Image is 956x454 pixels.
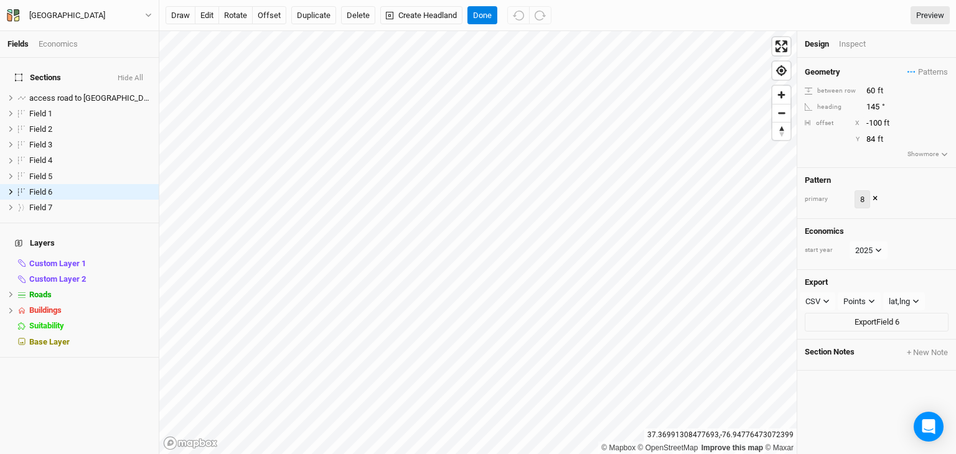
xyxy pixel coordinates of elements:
[29,290,52,299] span: Roads
[291,6,336,25] button: Duplicate
[29,337,151,347] div: Base Layer
[805,313,949,331] button: ExportField 6
[29,187,151,197] div: Field 6
[911,6,950,25] a: Preview
[29,274,86,284] span: Custom Layer 2
[507,6,530,25] button: Undo (^z)
[883,292,925,311] button: lat,lng
[29,172,151,182] div: Field 5
[7,231,151,256] h4: Layers
[601,443,635,452] a: Mapbox
[29,274,151,284] div: Custom Layer 2
[29,93,151,103] div: access road to pole barn
[838,292,881,311] button: Points
[529,6,551,25] button: Redo (^Z)
[805,277,949,287] h4: Export
[805,103,860,112] div: heading
[839,39,883,50] div: Inspect
[873,192,878,206] button: ×
[805,246,848,255] div: start year
[855,119,860,128] div: X
[914,412,944,442] div: Open Intercom Messenger
[29,172,52,181] span: Field 5
[29,321,151,331] div: Suitability
[29,305,151,315] div: Buildings
[850,241,888,260] button: 2025
[906,347,949,358] button: + New Note
[816,135,860,144] div: Y
[29,155,52,165] span: Field 4
[29,259,151,269] div: Custom Layer 1
[467,6,497,25] button: Done
[15,73,61,83] span: Sections
[163,436,218,450] a: Mapbox logo
[159,31,797,454] canvas: Map
[805,295,820,308] div: CSV
[860,193,865,206] div: 8
[29,187,52,197] span: Field 6
[805,226,949,236] h4: Economics
[907,65,949,79] button: Patterns
[29,155,151,165] div: Field 4
[6,9,152,22] button: [GEOGRAPHIC_DATA]
[805,175,949,185] h4: Pattern
[805,67,840,77] h4: Geometry
[765,443,794,452] a: Maxar
[29,140,151,150] div: Field 3
[29,9,105,22] div: Peace Hill Farm
[29,109,151,119] div: Field 1
[29,140,52,149] span: Field 3
[701,443,763,452] a: Improve this map
[907,149,949,160] button: Showmore
[644,429,797,442] div: 37.36991308477693 , -76.94776473072399
[29,124,52,134] span: Field 2
[218,6,253,25] button: rotate
[855,190,870,209] button: 8
[772,86,790,104] button: Zoom in
[29,203,52,212] span: Field 7
[772,104,790,122] span: Zoom out
[29,109,52,118] span: Field 1
[39,39,78,50] div: Economics
[117,74,144,83] button: Hide All
[889,295,910,308] div: lat,lng
[772,104,790,122] button: Zoom out
[195,6,219,25] button: edit
[7,39,29,49] a: Fields
[29,93,159,103] span: access road to [GEOGRAPHIC_DATA]
[772,123,790,140] span: Reset bearing to north
[341,6,375,25] button: Delete
[772,37,790,55] button: Enter fullscreen
[380,6,462,25] button: Create Headland
[29,259,86,268] span: Custom Layer 1
[772,62,790,80] button: Find my location
[29,9,105,22] div: [GEOGRAPHIC_DATA]
[29,337,70,346] span: Base Layer
[252,6,286,25] button: offset
[638,443,698,452] a: OpenStreetMap
[816,119,833,128] div: offset
[805,86,860,96] div: between row
[805,39,829,50] div: Design
[800,292,835,311] button: CSV
[166,6,195,25] button: draw
[29,124,151,134] div: Field 2
[805,347,855,358] span: Section Notes
[772,122,790,140] button: Reset bearing to north
[29,290,151,300] div: Roads
[843,295,866,308] div: Points
[805,195,848,204] div: primary
[29,203,151,213] div: Field 7
[29,305,62,315] span: Buildings
[29,321,64,330] span: Suitability
[907,66,948,78] span: Patterns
